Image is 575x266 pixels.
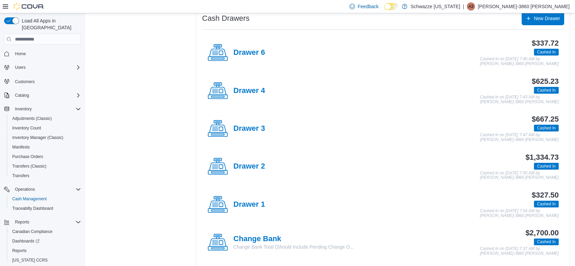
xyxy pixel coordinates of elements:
[537,239,556,245] span: Cashed In
[384,10,384,11] span: Dark Mode
[12,163,46,169] span: Transfers (Classic)
[10,195,81,203] span: Cash Management
[534,125,559,131] span: Cashed In
[10,247,81,255] span: Reports
[15,79,35,84] span: Customers
[10,114,54,123] a: Adjustments (Classic)
[12,63,81,72] span: Users
[233,244,354,250] p: Change Bank Total (Should Include Pending Change O...
[12,173,29,178] span: Transfers
[534,15,560,22] span: New Drawer
[12,116,52,121] span: Adjustments (Classic)
[10,256,50,264] a: [US_STATE] CCRS
[534,49,559,56] span: Cashed In
[233,235,354,244] h4: Change Bank
[15,51,26,57] span: Home
[233,87,265,95] h4: Drawer 4
[463,2,464,11] p: |
[1,185,84,194] button: Operations
[534,201,559,207] span: Cashed In
[233,124,265,133] h4: Drawer 3
[14,3,44,10] img: Cova
[480,247,559,256] p: Cashed In on [DATE] 7:37 AM by [PERSON_NAME]-3860 [PERSON_NAME]
[233,162,265,171] h4: Drawer 2
[10,162,81,170] span: Transfers (Classic)
[12,78,37,86] a: Customers
[202,14,249,22] h3: Cash Drawers
[12,229,52,234] span: Canadian Compliance
[480,95,559,104] p: Cashed In on [DATE] 7:43 AM by [PERSON_NAME]-3860 [PERSON_NAME]
[7,246,84,255] button: Reports
[10,134,81,142] span: Inventory Manager (Classic)
[10,204,81,213] span: Traceabilty Dashboard
[537,201,556,207] span: Cashed In
[467,2,475,11] div: Alexis-3860 Shoope
[532,191,559,199] h3: $327.50
[7,171,84,181] button: Transfers
[537,125,556,131] span: Cashed In
[522,12,564,25] button: New Drawer
[233,48,265,57] h4: Drawer 6
[15,219,29,225] span: Reports
[10,256,81,264] span: Washington CCRS
[12,105,81,113] span: Inventory
[1,217,84,227] button: Reports
[358,3,378,10] span: Feedback
[534,87,559,94] span: Cashed In
[12,248,27,253] span: Reports
[10,134,66,142] a: Inventory Manager (Classic)
[7,227,84,236] button: Canadian Compliance
[12,196,47,202] span: Cash Management
[10,237,81,245] span: Dashboards
[10,143,32,151] a: Manifests
[10,237,42,245] a: Dashboards
[12,125,41,131] span: Inventory Count
[1,76,84,86] button: Customers
[384,3,398,10] input: Dark Mode
[7,255,84,265] button: [US_STATE] CCRS
[10,153,46,161] a: Purchase Orders
[7,133,84,142] button: Inventory Manager (Classic)
[233,200,265,209] h4: Drawer 1
[12,257,48,263] span: [US_STATE] CCRS
[10,195,49,203] a: Cash Management
[12,238,39,244] span: Dashboards
[10,124,44,132] a: Inventory Count
[12,185,81,193] span: Operations
[10,114,81,123] span: Adjustments (Classic)
[15,187,35,192] span: Operations
[12,206,53,211] span: Traceabilty Dashboard
[12,91,32,99] button: Catalog
[469,2,474,11] span: A3
[532,77,559,85] h3: $625.23
[532,39,559,47] h3: $337.72
[7,161,84,171] button: Transfers (Classic)
[12,218,81,226] span: Reports
[12,50,29,58] a: Home
[7,194,84,204] button: Cash Management
[19,17,81,31] span: Load All Apps in [GEOGRAPHIC_DATA]
[12,63,28,72] button: Users
[10,172,81,180] span: Transfers
[10,228,55,236] a: Canadian Compliance
[12,185,38,193] button: Operations
[10,247,29,255] a: Reports
[10,162,49,170] a: Transfers (Classic)
[7,114,84,123] button: Adjustments (Classic)
[7,123,84,133] button: Inventory Count
[15,106,32,112] span: Inventory
[537,49,556,55] span: Cashed In
[12,135,63,140] span: Inventory Manager (Classic)
[7,142,84,152] button: Manifests
[15,93,29,98] span: Catalog
[12,218,32,226] button: Reports
[7,236,84,246] a: Dashboards
[480,133,559,142] p: Cashed In on [DATE] 7:47 AM by [PERSON_NAME]-3860 [PERSON_NAME]
[12,91,81,99] span: Catalog
[10,172,32,180] a: Transfers
[478,2,570,11] p: [PERSON_NAME]-3860 [PERSON_NAME]
[12,105,34,113] button: Inventory
[12,144,30,150] span: Manifests
[1,49,84,59] button: Home
[10,228,81,236] span: Canadian Compliance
